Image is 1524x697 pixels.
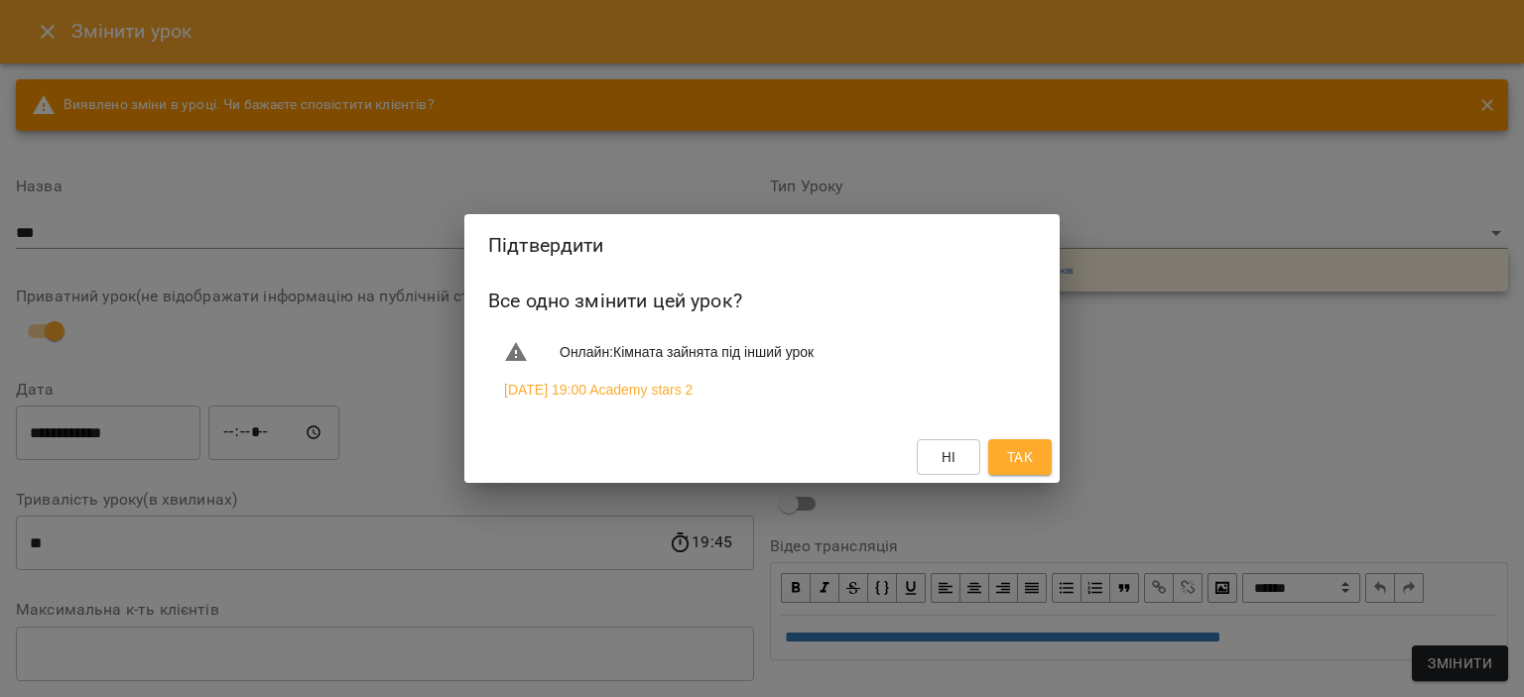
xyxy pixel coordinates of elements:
[917,439,980,475] button: Ні
[504,380,693,400] a: [DATE] 19:00 Academy stars 2
[488,286,1036,316] h6: Все одно змінити цей урок?
[488,332,1036,372] li: Онлайн : Кімната зайнята під інший урок
[488,230,1036,261] h2: Підтвердити
[942,445,956,469] span: Ні
[988,439,1052,475] button: Так
[1007,445,1033,469] span: Так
